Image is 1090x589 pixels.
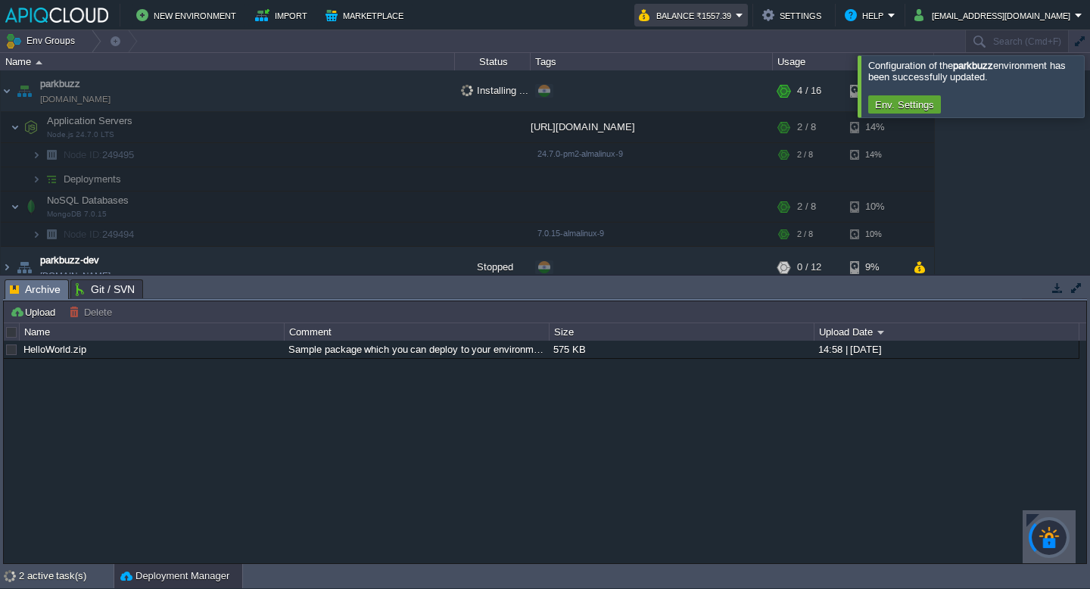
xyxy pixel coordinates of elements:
[550,323,814,341] div: Size
[11,112,20,142] img: AMDAwAAAACH5BAEAAAAALAAAAAABAAEAAAICRAEAOw==
[531,53,772,70] div: Tags
[40,253,99,268] a: parkbuzz-dev
[285,323,549,341] div: Comment
[45,195,131,206] a: NoSQL DatabasesMongoDB 7.0.15
[10,305,60,319] button: Upload
[5,8,108,23] img: APIQCloud
[325,6,408,24] button: Marketplace
[797,143,813,167] div: 2 / 8
[62,173,123,185] a: Deployments
[531,112,773,142] div: [URL][DOMAIN_NAME]
[11,192,20,222] img: AMDAwAAAACH5BAEAAAAALAAAAAABAAEAAAICRAEAOw==
[550,341,813,358] div: 575 KB
[850,247,899,288] div: 9%
[40,92,111,107] a: [DOMAIN_NAME]
[40,76,80,92] a: parkbuzz
[14,70,35,111] img: AMDAwAAAACH5BAEAAAAALAAAAAABAAEAAAICRAEAOw==
[850,192,899,222] div: 10%
[5,30,80,51] button: Env Groups
[2,53,454,70] div: Name
[455,247,531,288] div: Stopped
[845,6,888,24] button: Help
[41,143,62,167] img: AMDAwAAAACH5BAEAAAAALAAAAAABAAEAAAICRAEAOw==
[32,143,41,167] img: AMDAwAAAACH5BAEAAAAALAAAAAABAAEAAAICRAEAOw==
[537,149,623,158] span: 24.7.0-pm2-almalinux-9
[814,341,1078,358] div: 14:58 | [DATE]
[639,6,736,24] button: Balance ₹1557.39
[20,112,42,142] img: AMDAwAAAACH5BAEAAAAALAAAAAABAAEAAAICRAEAOw==
[850,143,899,167] div: 14%
[285,341,548,358] div: Sample package which you can deploy to your environment. Feel free to delete and upload a package...
[20,323,284,341] div: Name
[47,210,107,219] span: MongoDB 7.0.15
[64,229,102,240] span: Node ID:
[36,61,42,64] img: AMDAwAAAACH5BAEAAAAALAAAAAABAAEAAAICRAEAOw==
[32,167,41,191] img: AMDAwAAAACH5BAEAAAAALAAAAAABAAEAAAICRAEAOw==
[14,247,35,288] img: AMDAwAAAACH5BAEAAAAALAAAAAABAAEAAAICRAEAOw==
[62,148,136,161] a: Node ID:249495
[20,192,42,222] img: AMDAwAAAACH5BAEAAAAALAAAAAABAAEAAAICRAEAOw==
[797,112,816,142] div: 2 / 8
[1,70,13,111] img: AMDAwAAAACH5BAEAAAAALAAAAAABAAEAAAICRAEAOw==
[255,6,312,24] button: Import
[953,60,993,71] b: parkbuzz
[40,268,111,283] a: [DOMAIN_NAME]
[76,280,135,298] span: Git / SVN
[62,228,136,241] span: 249494
[45,115,135,126] a: Application ServersNode.js 24.7.0 LTS
[914,6,1075,24] button: [EMAIL_ADDRESS][DOMAIN_NAME]
[850,70,899,111] div: 12%
[47,130,114,139] span: Node.js 24.7.0 LTS
[23,344,86,355] a: HelloWorld.zip
[62,228,136,241] a: Node ID:249494
[537,229,604,238] span: 7.0.15-almalinux-9
[868,60,1066,83] span: Configuration of the environment has been successfully updated.
[41,167,62,191] img: AMDAwAAAACH5BAEAAAAALAAAAAABAAEAAAICRAEAOw==
[32,223,41,246] img: AMDAwAAAACH5BAEAAAAALAAAAAABAAEAAAICRAEAOw==
[850,112,899,142] div: 14%
[774,53,933,70] div: Usage
[41,223,62,246] img: AMDAwAAAACH5BAEAAAAALAAAAAABAAEAAAICRAEAOw==
[45,194,131,207] span: NoSQL Databases
[797,247,821,288] div: 0 / 12
[870,98,939,111] button: Env. Settings
[120,569,229,584] button: Deployment Manager
[69,305,117,319] button: Delete
[10,280,61,299] span: Archive
[45,114,135,127] span: Application Servers
[762,6,826,24] button: Settings
[850,223,899,246] div: 10%
[64,149,102,160] span: Node ID:
[815,323,1079,341] div: Upload Date
[456,53,530,70] div: Status
[136,6,241,24] button: New Environment
[797,223,813,246] div: 2 / 8
[62,148,136,161] span: 249495
[19,564,114,588] div: 2 active task(s)
[461,85,528,96] span: Installing ...
[1,247,13,288] img: AMDAwAAAACH5BAEAAAAALAAAAAABAAEAAAICRAEAOw==
[797,70,821,111] div: 4 / 16
[797,192,816,222] div: 2 / 8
